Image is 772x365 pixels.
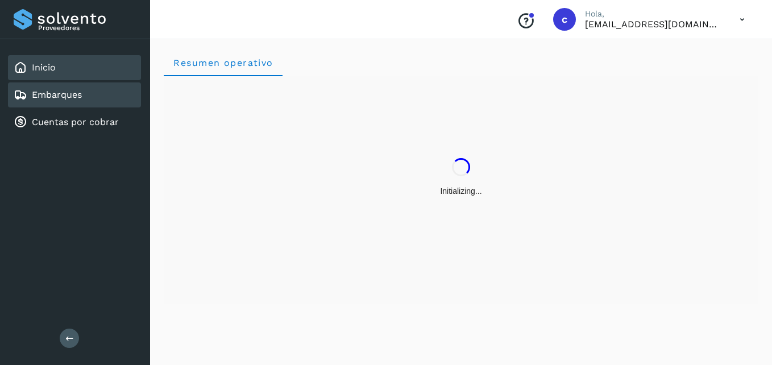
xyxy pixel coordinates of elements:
[32,62,56,73] a: Inicio
[32,89,82,100] a: Embarques
[8,55,141,80] div: Inicio
[32,117,119,127] a: Cuentas por cobrar
[8,82,141,107] div: Embarques
[585,9,721,19] p: Hola,
[173,57,273,68] span: Resumen operativo
[585,19,721,30] p: cuentasxcobrar@readysolutions.com.mx
[8,110,141,135] div: Cuentas por cobrar
[38,24,136,32] p: Proveedores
